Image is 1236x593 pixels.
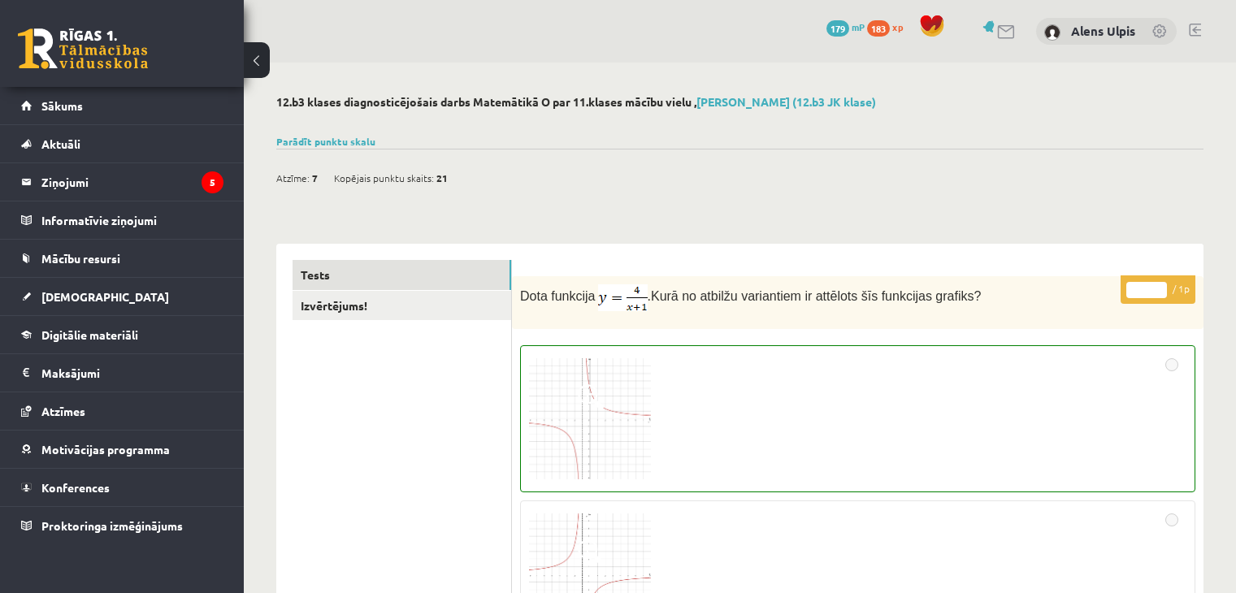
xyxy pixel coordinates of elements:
[41,163,223,201] legend: Ziņojumi
[21,201,223,239] a: Informatīvie ziņojumi
[41,480,110,495] span: Konferences
[21,507,223,544] a: Proktoringa izmēģinājums
[293,291,511,321] a: Izvērtējums!
[867,20,911,33] a: 183 xp
[1071,23,1135,39] a: Alens Ulpis
[648,289,651,303] span: .
[1044,24,1060,41] img: Alens Ulpis
[21,87,223,124] a: Sākums
[21,125,223,162] a: Aktuāli
[41,518,183,533] span: Proktoringa izmēģinājums
[21,278,223,315] a: [DEMOGRAPHIC_DATA]
[276,135,375,148] a: Parādīt punktu skalu
[651,289,981,303] span: Kurā no atbilžu variantiem ir attēlots šīs funkcijas grafiks?
[41,404,85,418] span: Atzīmes
[1121,275,1195,304] p: / 1p
[276,95,1203,109] h2: 12.b3 klases diagnosticējošais darbs Matemātikā O par 11.klases mācību vielu ,
[41,98,83,113] span: Sākums
[826,20,865,33] a: 179 mP
[21,469,223,506] a: Konferences
[276,166,310,190] span: Atzīme:
[41,136,80,151] span: Aktuāli
[202,171,223,193] i: 5
[293,260,511,290] a: Tests
[436,166,448,190] span: 21
[41,289,169,304] span: [DEMOGRAPHIC_DATA]
[21,354,223,392] a: Maksājumi
[21,392,223,430] a: Atzīmes
[867,20,890,37] span: 183
[892,20,903,33] span: xp
[41,354,223,392] legend: Maksājumi
[41,442,170,457] span: Motivācijas programma
[826,20,849,37] span: 179
[312,166,318,190] span: 7
[41,327,138,342] span: Digitālie materiāli
[21,316,223,353] a: Digitālie materiāli
[334,166,434,190] span: Kopējais punktu skaits:
[529,358,651,480] img: 1.png
[21,431,223,468] a: Motivācijas programma
[21,163,223,201] a: Ziņojumi5
[18,28,148,69] a: Rīgas 1. Tālmācības vidusskola
[852,20,865,33] span: mP
[598,284,648,311] img: AQu9O3Pfbz4EAAAAAElFTkSuQmCC
[41,201,223,239] legend: Informatīvie ziņojumi
[41,251,120,266] span: Mācību resursi
[520,289,596,303] span: Dota funkcija
[21,240,223,277] a: Mācību resursi
[696,94,876,109] a: [PERSON_NAME] (12.b3 JK klase)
